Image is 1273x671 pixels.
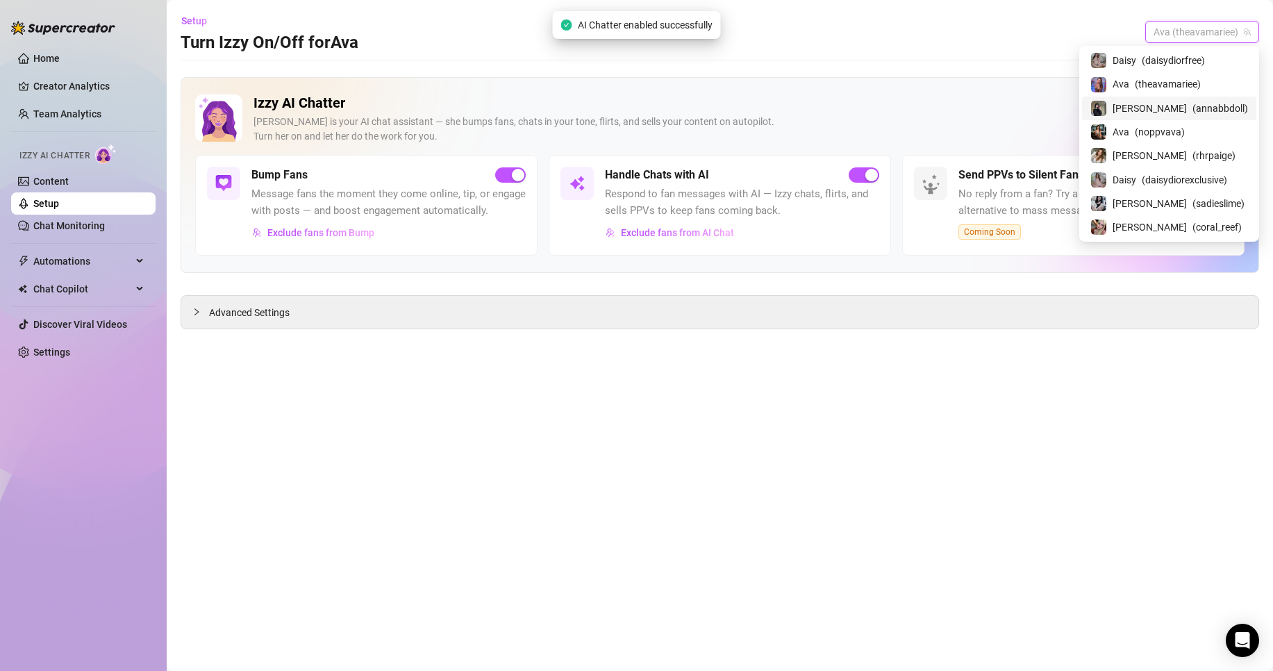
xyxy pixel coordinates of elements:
div: collapsed [192,304,209,320]
span: team [1243,28,1251,36]
span: ( annabbdoll ) [1192,101,1248,116]
span: No reply from a fan? Try a smart, personal PPV — a better alternative to mass messages. [958,186,1233,219]
span: Daisy [1113,172,1136,188]
h5: Bump Fans [251,167,308,183]
span: ( daisydiorexclusive ) [1142,172,1227,188]
img: silent-fans-ppv-o-N6Mmdf.svg [922,174,944,197]
span: Setup [181,15,207,26]
span: ( sadieslime ) [1192,196,1245,211]
span: collapsed [192,308,201,316]
a: Chat Monitoring [33,220,105,231]
span: ( theavamariee ) [1135,76,1201,92]
img: Anna [1091,101,1106,116]
span: [PERSON_NAME] [1113,219,1187,235]
a: Home [33,53,60,64]
button: Exclude fans from Bump [251,222,375,244]
img: Paige [1091,148,1106,163]
img: Anna [1091,219,1106,235]
h5: Handle Chats with AI [605,167,709,183]
span: [PERSON_NAME] [1113,196,1187,211]
span: Respond to fan messages with AI — Izzy chats, flirts, and sells PPVs to keep fans coming back. [605,186,879,219]
img: AI Chatter [95,144,117,164]
img: Ava [1091,77,1106,92]
img: svg%3e [215,175,232,192]
span: Ava (theavamariee) [1154,22,1251,42]
span: thunderbolt [18,256,29,267]
span: Exclude fans from AI Chat [621,227,734,238]
img: svg%3e [606,228,615,238]
div: Open Intercom Messenger [1226,624,1259,657]
h2: Izzy AI Chatter [253,94,1201,112]
span: ( noppvava ) [1135,124,1185,140]
a: Content [33,176,69,187]
a: Settings [33,347,70,358]
span: [PERSON_NAME] [1113,148,1187,163]
img: Ava [1091,124,1106,140]
img: Chat Copilot [18,284,27,294]
span: Ava [1113,76,1129,92]
img: Izzy AI Chatter [195,94,242,142]
button: Exclude fans from AI Chat [605,222,735,244]
img: Daisy [1091,53,1106,68]
a: Creator Analytics [33,75,144,97]
h5: Send PPVs to Silent Fans [958,167,1084,183]
span: Ava [1113,124,1129,140]
a: Team Analytics [33,108,101,119]
img: logo-BBDzfeDw.svg [11,21,115,35]
img: Daisy [1091,172,1106,188]
a: Setup [33,198,59,209]
span: ( daisydiorfree ) [1142,53,1205,68]
span: [PERSON_NAME] [1113,101,1187,116]
span: Automations [33,250,132,272]
img: svg%3e [252,228,262,238]
span: ( rhrpaige ) [1192,148,1235,163]
span: AI Chatter enabled successfully [578,17,713,33]
span: Coming Soon [958,224,1021,240]
span: Daisy [1113,53,1136,68]
span: Chat Copilot [33,278,132,300]
button: Setup [181,10,218,32]
div: [PERSON_NAME] is your AI chat assistant — she bumps fans, chats in your tone, flirts, and sells y... [253,115,1201,144]
a: Discover Viral Videos [33,319,127,330]
img: svg%3e [569,175,585,192]
span: Message fans the moment they come online, tip, or engage with posts — and boost engagement automa... [251,186,526,219]
span: Exclude fans from Bump [267,227,374,238]
h3: Turn Izzy On/Off for Ava [181,32,358,54]
span: ( coral_reef ) [1192,219,1242,235]
span: Izzy AI Chatter [19,149,90,163]
span: Advanced Settings [209,305,290,320]
span: check-circle [561,19,572,31]
img: Sadie [1091,196,1106,211]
